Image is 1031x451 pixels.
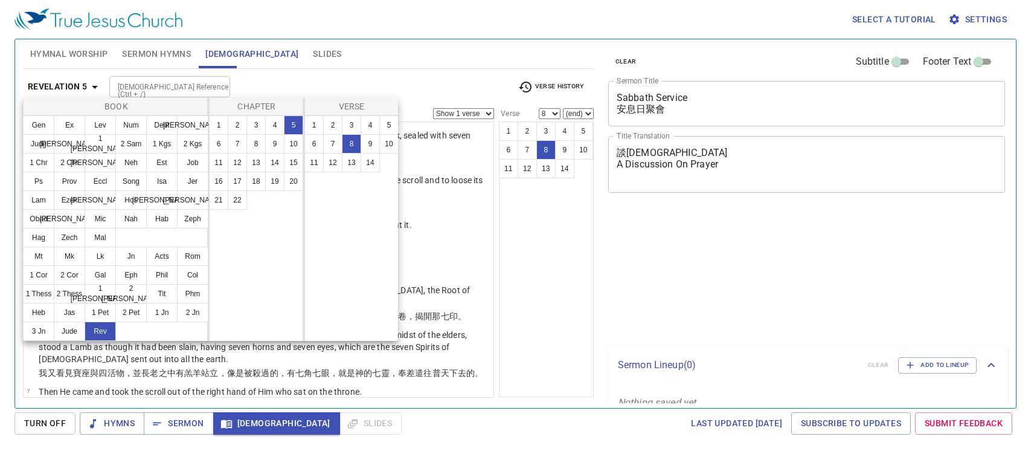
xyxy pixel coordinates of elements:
button: Lev [85,115,116,135]
button: 1 [PERSON_NAME] [85,284,116,303]
button: 4 [361,115,380,135]
button: Obad [23,209,54,229]
button: 1 [PERSON_NAME] [85,134,116,154]
button: Prov [54,172,85,191]
button: Mal [85,228,116,247]
button: 19 [265,172,284,191]
button: Heb [23,303,54,322]
button: 9 [361,134,380,154]
button: Zech [54,228,85,247]
button: Jas [54,303,85,322]
button: 12 [228,153,247,172]
button: Rom [177,247,208,266]
button: 22 [228,190,247,210]
button: 1 Kgs [146,134,178,154]
button: Mic [85,209,116,229]
p: Book [26,100,207,112]
button: 10 [284,134,303,154]
button: 13 [342,153,361,172]
button: [PERSON_NAME] [54,209,85,229]
button: Nah [115,209,147,229]
button: Gal [85,265,116,285]
p: Verse [307,100,396,112]
p: Chapter [212,100,301,112]
button: Tit [146,284,178,303]
button: Isa [146,172,178,191]
button: Mt [23,247,54,266]
button: 8 [342,134,361,154]
button: 2 Pet [115,303,147,322]
button: 3 [246,115,266,135]
button: 14 [265,153,284,172]
button: Jer [177,172,208,191]
button: 1 [209,115,228,135]
button: 1 [304,115,324,135]
button: [PERSON_NAME] [177,190,208,210]
button: 5 [284,115,303,135]
button: 2 Jn [177,303,208,322]
button: 6 [304,134,324,154]
button: 7 [228,134,247,154]
button: Lam [23,190,54,210]
button: 9 [265,134,284,154]
button: Zeph [177,209,208,229]
button: Gen [23,115,54,135]
button: Acts [146,247,178,266]
button: Lk [85,247,116,266]
button: Eph [115,265,147,285]
button: 21 [209,190,228,210]
button: Mk [54,247,85,266]
button: Hos [115,190,147,210]
button: Hag [23,228,54,247]
button: 10 [379,134,399,154]
button: 17 [228,172,247,191]
button: [PERSON_NAME] [85,190,116,210]
button: Song [115,172,147,191]
button: 2 Chr [54,153,85,172]
button: 11 [209,153,228,172]
button: Eccl [85,172,116,191]
button: 8 [246,134,266,154]
button: 6 [209,134,228,154]
button: Phil [146,265,178,285]
button: 15 [284,153,303,172]
button: 3 Jn [23,322,54,341]
button: 4 [265,115,284,135]
button: Est [146,153,178,172]
button: 1 Pet [85,303,116,322]
button: 1 Thess [23,284,54,303]
button: 20 [284,172,303,191]
button: 1 Chr [23,153,54,172]
button: 2 Kgs [177,134,208,154]
button: Ezek [54,190,85,210]
button: Ps [23,172,54,191]
button: 2 Thess [54,284,85,303]
button: 2 Sam [115,134,147,154]
button: Col [177,265,208,285]
button: 5 [379,115,399,135]
button: Phm [177,284,208,303]
button: Deut [146,115,178,135]
button: 2 Cor [54,265,85,285]
button: 13 [246,153,266,172]
button: 16 [209,172,228,191]
button: Rev [85,322,116,341]
button: 3 [342,115,361,135]
button: [PERSON_NAME] [54,134,85,154]
button: 1 Cor [23,265,54,285]
button: Jude [54,322,85,341]
button: 2 [323,115,342,135]
button: 18 [246,172,266,191]
button: [PERSON_NAME] [146,190,178,210]
button: 11 [304,153,324,172]
button: Jn [115,247,147,266]
button: Neh [115,153,147,172]
button: [PERSON_NAME] [85,153,116,172]
button: 2 [PERSON_NAME] [115,284,147,303]
button: Job [177,153,208,172]
button: 1 Jn [146,303,178,322]
button: [PERSON_NAME] [177,115,208,135]
button: Hab [146,209,178,229]
button: 2 [228,115,247,135]
button: 7 [323,134,342,154]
